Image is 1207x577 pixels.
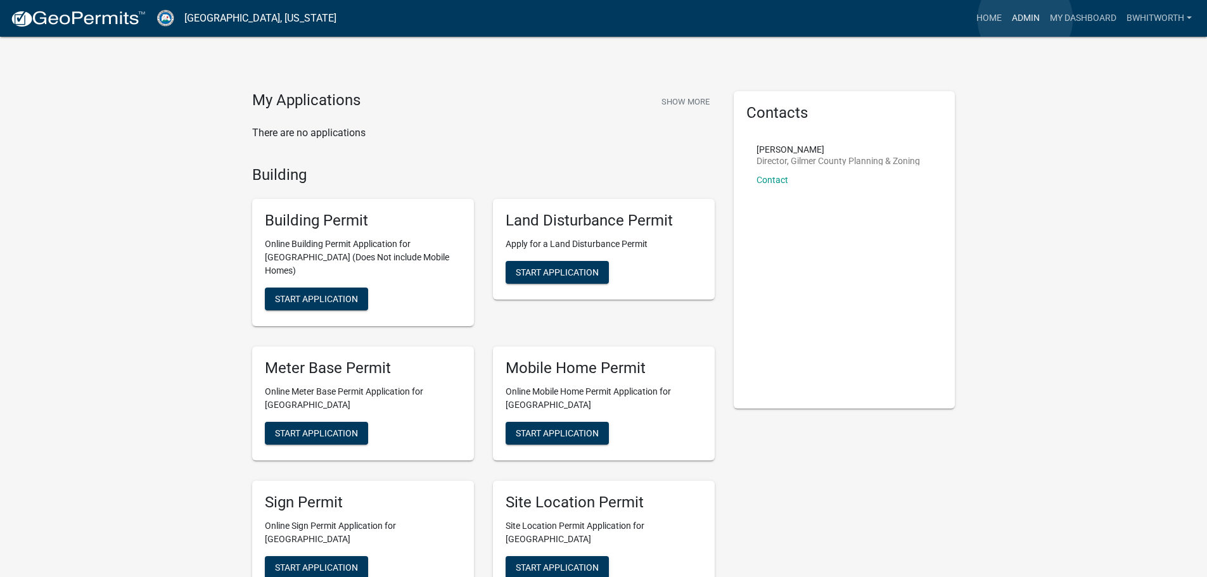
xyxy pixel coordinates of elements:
p: Online Building Permit Application for [GEOGRAPHIC_DATA] (Does Not include Mobile Homes) [265,238,461,277]
span: Start Application [275,562,358,572]
a: My Dashboard [1045,6,1121,30]
button: Start Application [506,422,609,445]
h5: Sign Permit [265,493,461,512]
h5: Mobile Home Permit [506,359,702,377]
a: BWhitworth [1121,6,1197,30]
a: Contact [757,175,788,185]
a: [GEOGRAPHIC_DATA], [US_STATE] [184,8,336,29]
h4: Building [252,166,715,184]
p: Site Location Permit Application for [GEOGRAPHIC_DATA] [506,519,702,546]
h5: Land Disturbance Permit [506,212,702,230]
p: Online Meter Base Permit Application for [GEOGRAPHIC_DATA] [265,385,461,412]
p: [PERSON_NAME] [757,145,920,154]
button: Show More [656,91,715,112]
p: Apply for a Land Disturbance Permit [506,238,702,251]
h5: Meter Base Permit [265,359,461,377]
h5: Building Permit [265,212,461,230]
button: Start Application [265,422,368,445]
span: Start Application [516,428,599,438]
span: Start Application [516,562,599,572]
button: Start Application [506,261,609,284]
h4: My Applications [252,91,361,110]
p: Online Mobile Home Permit Application for [GEOGRAPHIC_DATA] [506,385,702,412]
a: Home [971,6,1007,30]
span: Start Application [275,294,358,304]
span: Start Application [275,428,358,438]
h5: Site Location Permit [506,493,702,512]
h5: Contacts [746,104,943,122]
span: Start Application [516,267,599,277]
img: Gilmer County, Georgia [156,10,174,27]
p: Online Sign Permit Application for [GEOGRAPHIC_DATA] [265,519,461,546]
p: There are no applications [252,125,715,141]
button: Start Application [265,288,368,310]
a: Admin [1007,6,1045,30]
p: Director, Gilmer County Planning & Zoning [757,156,920,165]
